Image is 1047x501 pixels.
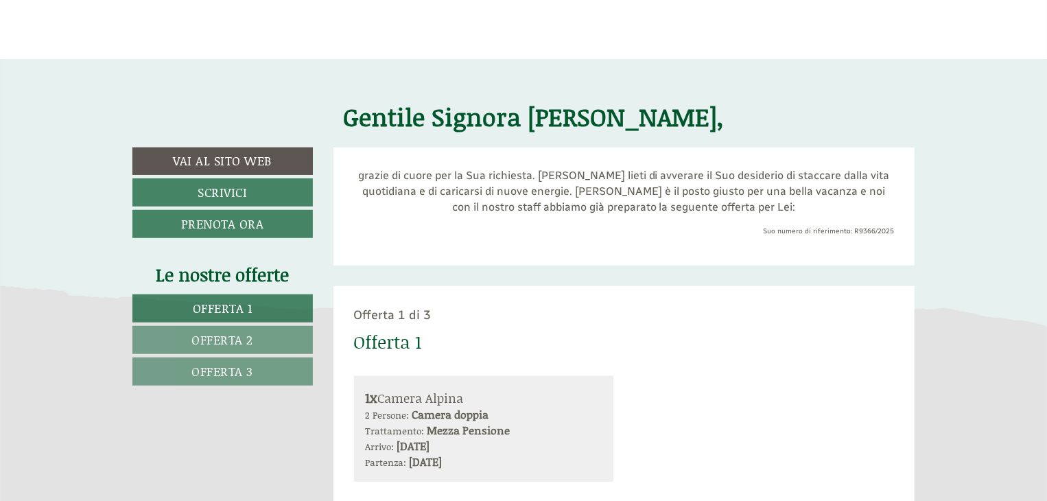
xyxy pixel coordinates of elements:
div: Le nostre offerte [132,262,313,288]
small: Partenza: [366,455,407,469]
p: grazie di cuore per la Sua richiesta. [PERSON_NAME] lieti di avverare il Suo desiderio di staccar... [354,168,895,215]
h1: Gentile Signora [PERSON_NAME], [344,104,725,131]
span: Suo numero di riferimento: R9366/2025 [763,227,894,235]
b: [DATE] [410,454,443,469]
span: Offerta 3 [192,362,254,380]
span: Offerta 2 [192,331,254,349]
b: Mezza Pensione [427,422,510,438]
small: 2 Persone: [366,408,410,422]
a: Prenota ora [132,210,313,238]
small: Trattamento: [366,423,425,438]
small: Arrivo: [366,439,395,454]
span: Offerta 1 [193,299,252,317]
b: Camera doppia [412,406,489,422]
span: Offerta 1 di 3 [354,307,432,323]
b: [DATE] [397,438,430,454]
div: Offerta 1 [354,329,422,355]
a: Scrivici [132,178,313,207]
b: 1x [366,388,378,407]
div: Camera Alpina [366,388,602,408]
a: Vai al sito web [132,148,313,175]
